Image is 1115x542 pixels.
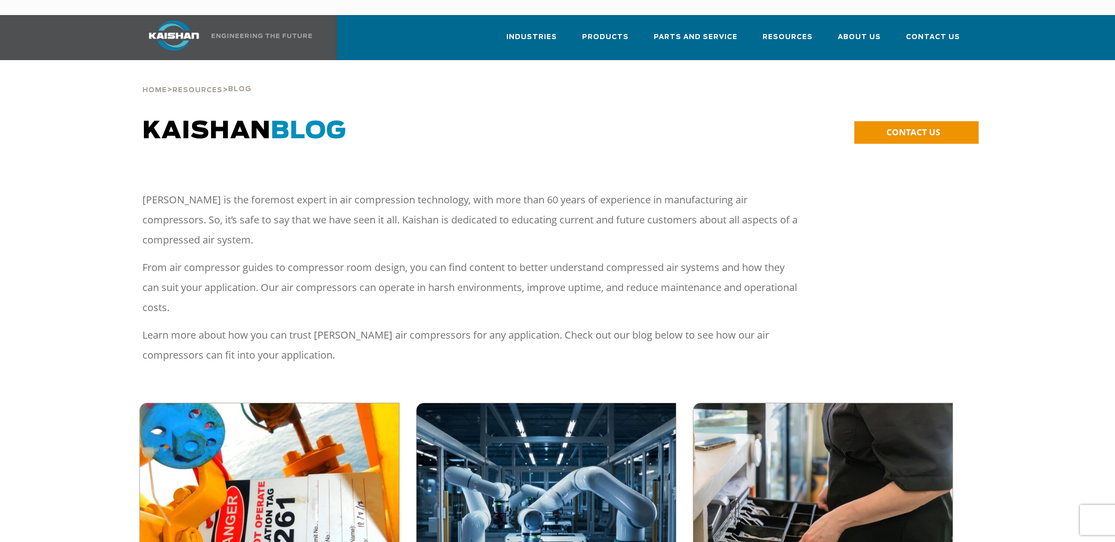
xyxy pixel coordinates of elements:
[838,24,881,58] a: About Us
[654,32,737,43] span: Parts and Service
[582,24,629,58] a: Products
[506,24,557,58] a: Industries
[172,87,223,94] span: Resources
[136,21,212,51] img: kaishan logo
[212,34,312,38] img: Engineering the future
[654,24,737,58] a: Parts and Service
[142,257,799,318] p: From air compressor guides to compressor room design, you can find content to better understand c...
[271,119,346,143] span: BLOG
[142,325,799,365] p: Learn more about how you can trust [PERSON_NAME] air compressors for any application. Check out o...
[142,85,167,94] a: Home
[763,32,813,43] span: Resources
[906,32,960,43] span: Contact Us
[854,121,979,144] a: CONTACT US
[886,126,940,138] span: CONTACT US
[142,60,252,98] div: > >
[838,32,881,43] span: About Us
[142,87,167,94] span: Home
[142,190,799,250] p: [PERSON_NAME] is the foremost expert in air compression technology, with more than 60 years of ex...
[763,24,813,58] a: Resources
[142,117,762,145] h1: Kaishan
[172,85,223,94] a: Resources
[228,86,252,93] span: Blog
[906,24,960,58] a: Contact Us
[582,32,629,43] span: Products
[136,15,314,60] a: Kaishan USA
[506,32,557,43] span: Industries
